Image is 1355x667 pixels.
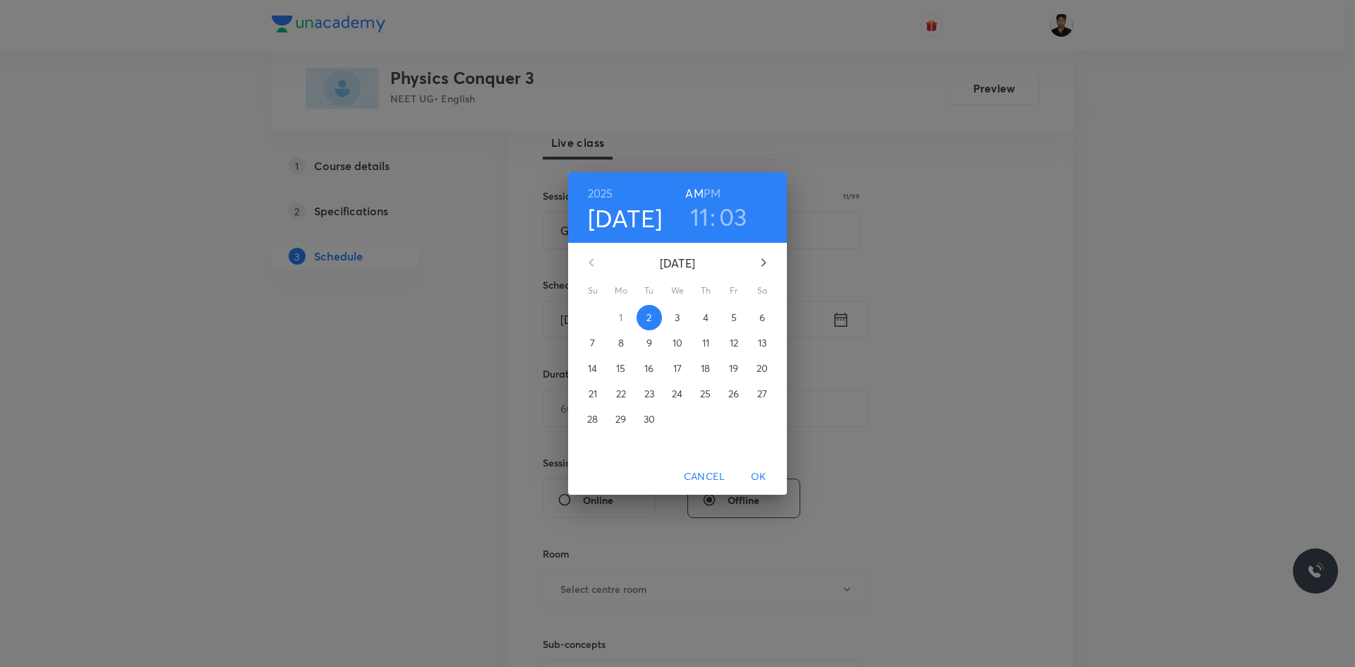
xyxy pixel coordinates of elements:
[608,381,634,407] button: 22
[757,387,767,401] p: 27
[644,387,654,401] p: 23
[736,464,781,490] button: OK
[637,356,662,381] button: 16
[721,284,747,298] span: Fr
[665,284,690,298] span: We
[608,330,634,356] button: 8
[665,381,690,407] button: 24
[703,311,709,325] p: 4
[608,284,634,298] span: Mo
[749,356,775,381] button: 20
[702,336,709,350] p: 11
[589,387,597,401] p: 21
[675,311,680,325] p: 3
[673,361,682,375] p: 17
[759,311,765,325] p: 6
[749,284,775,298] span: Sa
[580,381,606,407] button: 21
[588,361,597,375] p: 14
[644,412,655,426] p: 30
[758,336,766,350] p: 13
[731,311,737,325] p: 5
[588,203,663,233] button: [DATE]
[721,305,747,330] button: 5
[616,361,625,375] p: 15
[588,184,613,203] button: 2025
[742,468,776,486] span: OK
[580,330,606,356] button: 7
[608,356,634,381] button: 15
[730,336,738,350] p: 12
[637,305,662,330] button: 2
[700,387,711,401] p: 25
[608,407,634,432] button: 29
[678,464,730,490] button: Cancel
[580,356,606,381] button: 14
[729,361,738,375] p: 19
[757,361,768,375] p: 20
[693,381,718,407] button: 25
[616,387,626,401] p: 22
[637,381,662,407] button: 23
[701,361,710,375] p: 18
[690,202,709,232] button: 11
[644,361,654,375] p: 16
[618,336,624,350] p: 8
[608,255,747,272] p: [DATE]
[665,356,690,381] button: 17
[693,356,718,381] button: 18
[673,336,682,350] p: 10
[693,305,718,330] button: 4
[685,184,703,203] button: AM
[615,412,626,426] p: 29
[749,305,775,330] button: 6
[646,336,652,350] p: 9
[637,330,662,356] button: 9
[728,387,739,401] p: 26
[710,202,716,232] h3: :
[704,184,721,203] button: PM
[721,330,747,356] button: 12
[580,407,606,432] button: 28
[721,381,747,407] button: 26
[646,311,651,325] p: 2
[749,381,775,407] button: 27
[693,330,718,356] button: 11
[672,387,682,401] p: 24
[587,412,598,426] p: 28
[665,305,690,330] button: 3
[749,330,775,356] button: 13
[590,336,595,350] p: 7
[580,284,606,298] span: Su
[637,407,662,432] button: 30
[665,330,690,356] button: 10
[693,284,718,298] span: Th
[684,468,725,486] span: Cancel
[719,202,747,232] button: 03
[637,284,662,298] span: Tu
[721,356,747,381] button: 19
